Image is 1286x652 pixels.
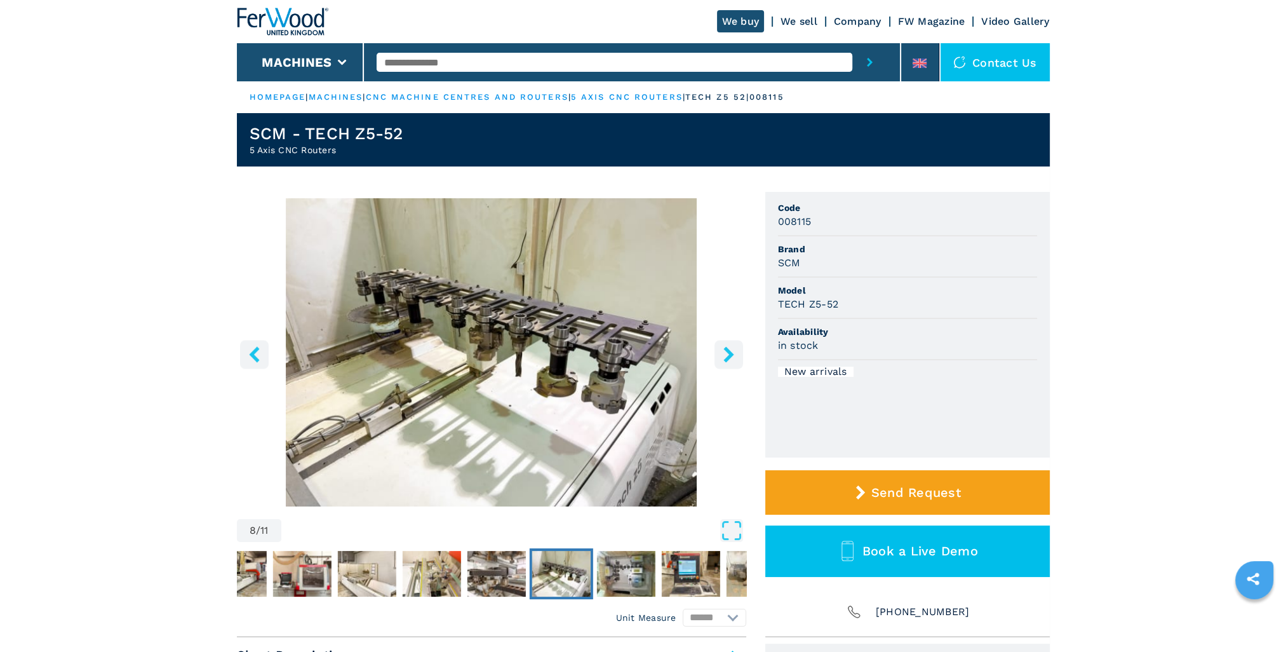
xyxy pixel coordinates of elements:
[240,340,269,369] button: left-button
[571,92,683,102] a: 5 axis cnc routers
[852,43,887,81] button: submit-button
[237,198,746,506] img: 5 Axis CNC Routers SCM TECH Z5-52
[272,551,331,597] img: f2f1d4b31edbbe5ea76a8ab59b401a8f
[659,548,722,599] button: Go to Slide 10
[594,548,657,599] button: Go to Slide 9
[876,603,970,621] span: [PHONE_NUMBER]
[335,548,398,599] button: Go to Slide 5
[399,548,463,599] button: Go to Slide 6
[778,284,1037,297] span: Model
[250,123,403,144] h1: SCM - TECH Z5-52
[309,92,363,102] a: machines
[862,543,978,559] span: Book a Live Demo
[871,485,961,500] span: Send Request
[237,8,328,36] img: Ferwood
[532,551,590,597] img: c6fd26e886dfb0ce069aedfc73414576
[941,43,1050,81] div: Contact us
[596,551,655,597] img: c6649812ad81f8c001e38c72146c3251
[726,551,784,597] img: 7f7611e7c38b645f76585fee2734942f
[685,92,749,103] p: tech z5 52 |
[778,201,1037,214] span: Code
[256,526,260,536] span: /
[250,144,403,156] h2: 5 Axis CNC Routers
[723,548,787,599] button: Go to Slide 11
[467,551,525,597] img: d8c4ff91abdf98dd8232d39ea8470150
[765,470,1050,515] button: Send Request
[337,551,396,597] img: e096f2f699ef4bf37ab6c40c9f5d731d
[250,92,306,102] a: HOMEPAGE
[363,92,365,102] span: |
[616,611,676,624] em: Unit Measure
[285,519,743,542] button: Open Fullscreen
[778,214,812,229] h3: 008115
[778,243,1037,255] span: Brand
[140,548,650,599] nav: Thumbnail Navigation
[529,548,593,599] button: Go to Slide 8
[749,92,784,103] p: 008115
[237,198,746,506] div: Go to Slide 8
[778,255,801,270] h3: SCM
[898,15,965,27] a: FW Magazine
[260,526,269,536] span: 11
[780,15,817,27] a: We sell
[845,603,863,621] img: Phone
[1232,595,1276,642] iframe: Chat
[953,56,966,69] img: Contact us
[778,367,854,377] div: New arrivals
[714,340,743,369] button: right-button
[464,548,528,599] button: Go to Slide 7
[765,526,1050,577] button: Book a Live Demo
[778,338,819,353] h3: in stock
[366,92,568,102] a: cnc machine centres and routers
[205,548,269,599] button: Go to Slide 3
[270,548,333,599] button: Go to Slide 4
[250,526,256,536] span: 8
[661,551,720,597] img: 11aa5f68b57ce4a826180df1647f5880
[778,297,839,311] h3: TECH Z5-52
[717,10,765,32] a: We buy
[1237,563,1269,595] a: sharethis
[402,551,460,597] img: be694c66329b841c789b7b3a63d761a3
[568,92,571,102] span: |
[981,15,1049,27] a: Video Gallery
[208,551,266,597] img: 6ea6671d1b9accb48afd651faea347fb
[262,55,332,70] button: Machines
[683,92,685,102] span: |
[305,92,308,102] span: |
[778,325,1037,338] span: Availability
[834,15,881,27] a: Company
